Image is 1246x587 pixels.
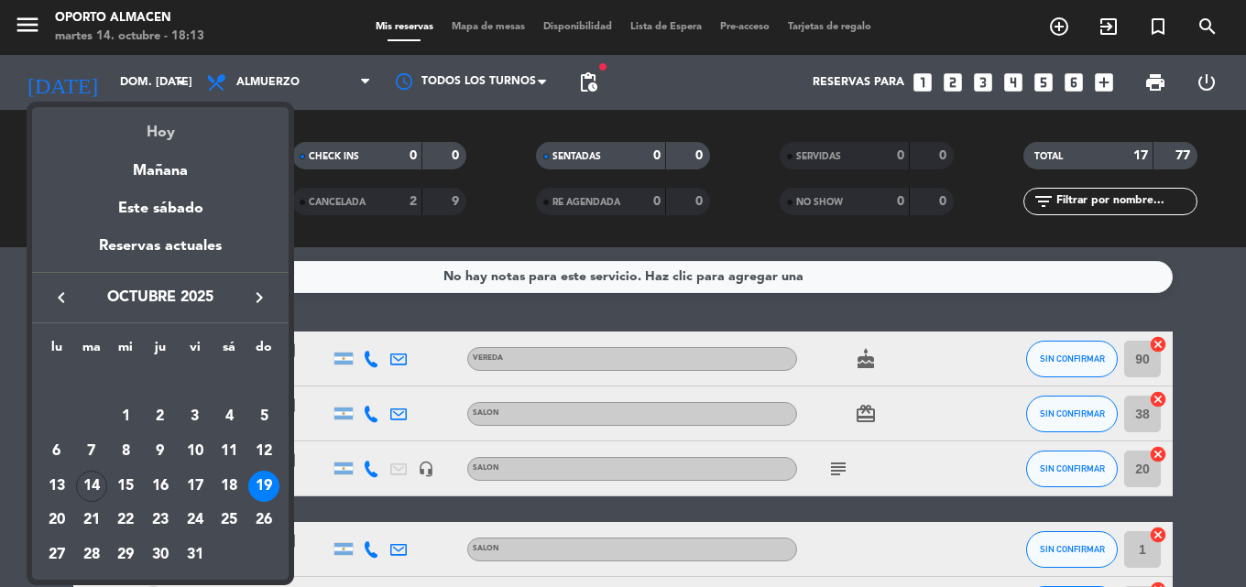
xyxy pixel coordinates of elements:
[108,469,143,504] td: 15 de octubre de 2025
[76,505,107,536] div: 21
[180,539,211,571] div: 31
[78,286,243,310] span: octubre 2025
[74,538,109,572] td: 28 de octubre de 2025
[39,504,74,538] td: 20 de octubre de 2025
[76,471,107,502] div: 14
[110,471,141,502] div: 15
[246,337,281,365] th: domingo
[110,539,141,571] div: 29
[45,286,78,310] button: keyboard_arrow_left
[145,436,176,467] div: 9
[213,400,247,435] td: 4 de octubre de 2025
[74,434,109,469] td: 7 de octubre de 2025
[76,436,107,467] div: 7
[39,434,74,469] td: 6 de octubre de 2025
[39,365,281,400] td: OCT.
[41,471,72,502] div: 13
[246,434,281,469] td: 12 de octubre de 2025
[108,400,143,435] td: 1 de octubre de 2025
[110,401,141,432] div: 1
[39,337,74,365] th: lunes
[243,286,276,310] button: keyboard_arrow_right
[213,434,247,469] td: 11 de octubre de 2025
[39,538,74,572] td: 27 de octubre de 2025
[248,401,279,432] div: 5
[145,471,176,502] div: 16
[248,471,279,502] div: 19
[110,436,141,467] div: 8
[32,107,289,145] div: Hoy
[178,469,213,504] td: 17 de octubre de 2025
[108,538,143,572] td: 29 de octubre de 2025
[213,471,245,502] div: 18
[180,401,211,432] div: 3
[41,539,72,571] div: 27
[110,505,141,536] div: 22
[143,538,178,572] td: 30 de octubre de 2025
[32,146,289,183] div: Mañana
[143,434,178,469] td: 9 de octubre de 2025
[178,434,213,469] td: 10 de octubre de 2025
[145,505,176,536] div: 23
[76,539,107,571] div: 28
[74,469,109,504] td: 14 de octubre de 2025
[213,504,247,538] td: 25 de octubre de 2025
[108,337,143,365] th: miércoles
[248,287,270,309] i: keyboard_arrow_right
[50,287,72,309] i: keyboard_arrow_left
[145,539,176,571] div: 30
[74,337,109,365] th: martes
[108,504,143,538] td: 22 de octubre de 2025
[213,436,245,467] div: 11
[180,505,211,536] div: 24
[246,469,281,504] td: 19 de octubre de 2025
[178,538,213,572] td: 31 de octubre de 2025
[246,504,281,538] td: 26 de octubre de 2025
[145,401,176,432] div: 2
[180,471,211,502] div: 17
[178,400,213,435] td: 3 de octubre de 2025
[39,469,74,504] td: 13 de octubre de 2025
[213,337,247,365] th: sábado
[32,234,289,272] div: Reservas actuales
[178,337,213,365] th: viernes
[143,337,178,365] th: jueves
[108,434,143,469] td: 8 de octubre de 2025
[178,504,213,538] td: 24 de octubre de 2025
[248,436,279,467] div: 12
[180,436,211,467] div: 10
[143,469,178,504] td: 16 de octubre de 2025
[213,505,245,536] div: 25
[74,504,109,538] td: 21 de octubre de 2025
[213,469,247,504] td: 18 de octubre de 2025
[143,400,178,435] td: 2 de octubre de 2025
[41,505,72,536] div: 20
[213,401,245,432] div: 4
[143,504,178,538] td: 23 de octubre de 2025
[41,436,72,467] div: 6
[32,183,289,234] div: Este sábado
[248,505,279,536] div: 26
[246,400,281,435] td: 5 de octubre de 2025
